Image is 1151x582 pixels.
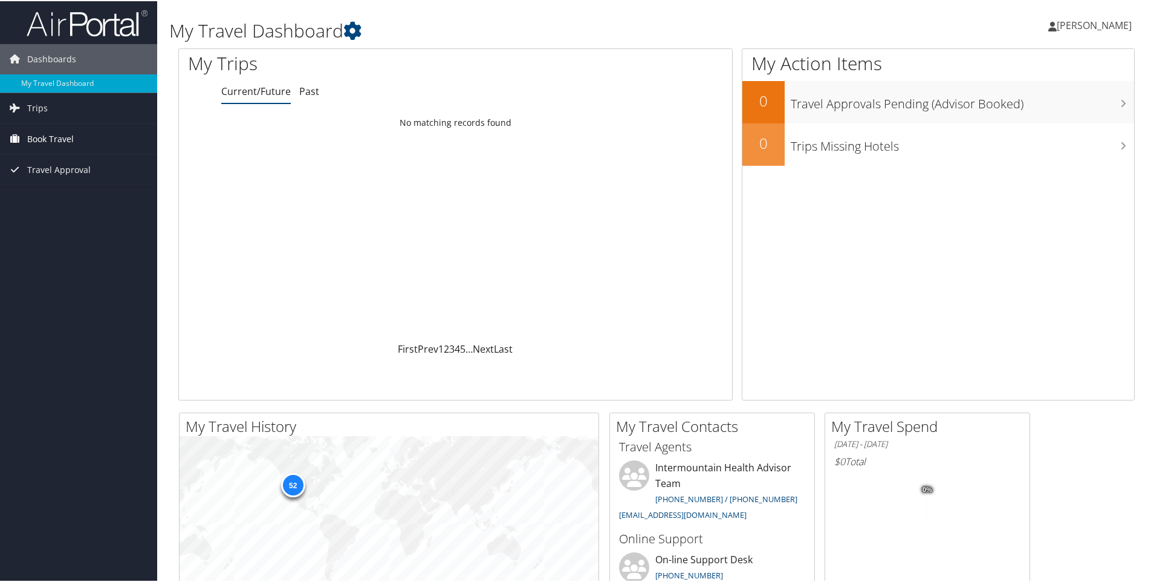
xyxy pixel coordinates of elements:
a: [PHONE_NUMBER] [655,569,723,580]
a: 0Travel Approvals Pending (Advisor Booked) [742,80,1134,122]
a: Current/Future [221,83,291,97]
a: 5 [460,341,465,355]
span: Trips [27,92,48,122]
td: No matching records found [179,111,732,132]
span: Travel Approval [27,154,91,184]
h3: Travel Approvals Pending (Advisor Booked) [791,88,1134,111]
span: Dashboards [27,43,76,73]
h1: My Action Items [742,50,1134,75]
h1: My Travel Dashboard [169,17,819,42]
div: 52 [280,472,305,496]
h2: 0 [742,90,785,110]
span: [PERSON_NAME] [1057,18,1132,31]
li: Intermountain Health Advisor Team [613,459,811,524]
h2: My Travel History [186,415,598,436]
a: 0Trips Missing Hotels [742,122,1134,165]
h6: Total [834,454,1020,467]
h2: My Travel Spend [831,415,1029,436]
a: Prev [418,341,438,355]
h2: My Travel Contacts [616,415,814,436]
h3: Trips Missing Hotels [791,131,1134,154]
a: 1 [438,341,444,355]
a: 4 [455,341,460,355]
a: Past [299,83,319,97]
a: [EMAIL_ADDRESS][DOMAIN_NAME] [619,508,747,519]
a: First [398,341,418,355]
h2: 0 [742,132,785,152]
span: $0 [834,454,845,467]
tspan: 0% [922,485,932,492]
span: … [465,341,473,355]
h1: My Trips [188,50,493,75]
a: Next [473,341,494,355]
h3: Online Support [619,529,805,546]
a: Last [494,341,513,355]
a: [PERSON_NAME] [1048,6,1144,42]
a: 2 [444,341,449,355]
h3: Travel Agents [619,437,805,454]
img: airportal-logo.png [27,8,148,36]
a: [PHONE_NUMBER] / [PHONE_NUMBER] [655,492,797,503]
a: 3 [449,341,455,355]
span: Book Travel [27,123,74,153]
h6: [DATE] - [DATE] [834,437,1020,449]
